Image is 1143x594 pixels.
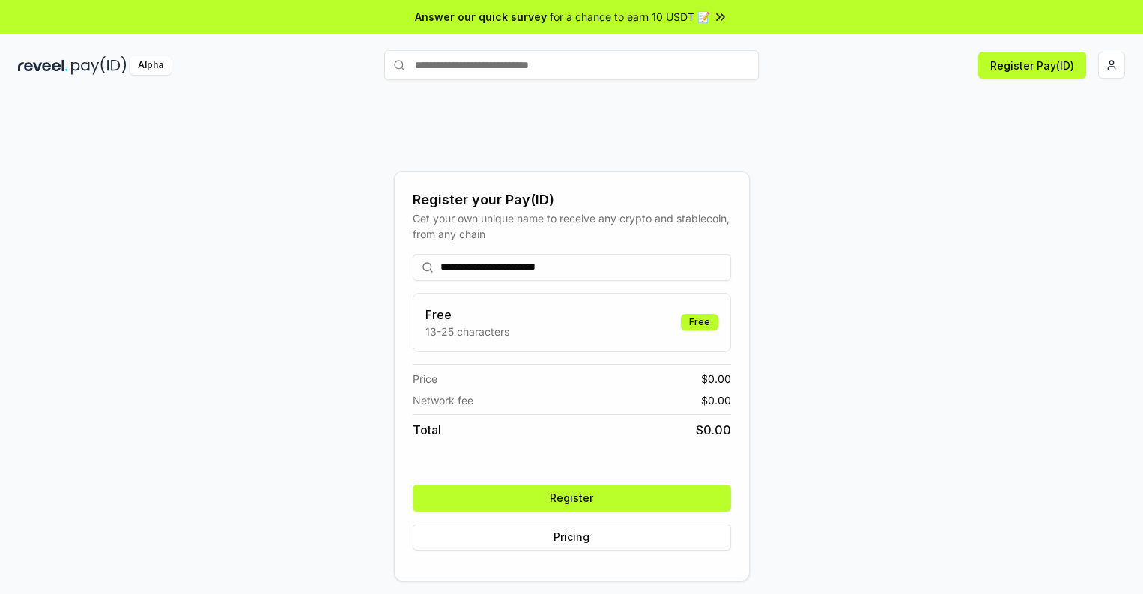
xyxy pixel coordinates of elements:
[71,56,127,75] img: pay_id
[413,485,731,512] button: Register
[413,421,441,439] span: Total
[701,393,731,408] span: $ 0.00
[415,9,547,25] span: Answer our quick survey
[130,56,172,75] div: Alpha
[413,371,437,387] span: Price
[425,324,509,339] p: 13-25 characters
[681,314,718,330] div: Free
[413,210,731,242] div: Get your own unique name to receive any crypto and stablecoin, from any chain
[413,190,731,210] div: Register your Pay(ID)
[550,9,710,25] span: for a chance to earn 10 USDT 📝
[978,52,1086,79] button: Register Pay(ID)
[425,306,509,324] h3: Free
[413,393,473,408] span: Network fee
[696,421,731,439] span: $ 0.00
[701,371,731,387] span: $ 0.00
[413,524,731,551] button: Pricing
[18,56,68,75] img: reveel_dark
